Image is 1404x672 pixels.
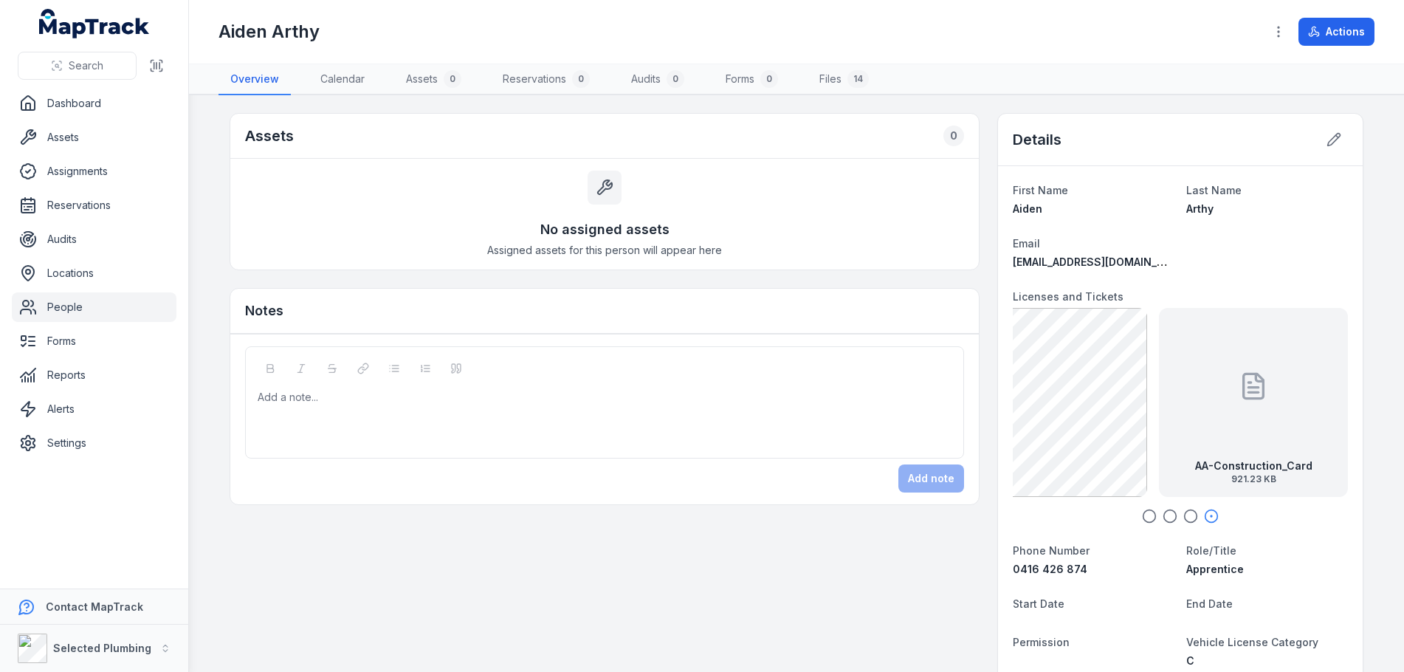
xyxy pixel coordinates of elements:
[714,64,790,95] a: Forms0
[245,301,283,321] h3: Notes
[1013,184,1068,196] span: First Name
[1013,290,1123,303] span: Licenses and Tickets
[808,64,881,95] a: Files14
[394,64,473,95] a: Assets0
[760,70,778,88] div: 0
[1186,202,1214,215] span: Arthy
[1186,654,1194,667] span: C
[943,126,964,146] div: 0
[667,70,684,88] div: 0
[46,600,143,613] strong: Contact MapTrack
[18,52,137,80] button: Search
[69,58,103,73] span: Search
[245,126,294,146] h2: Assets
[444,70,461,88] div: 0
[12,191,176,220] a: Reservations
[12,394,176,424] a: Alerts
[53,642,151,654] strong: Selected Plumbing
[12,89,176,118] a: Dashboard
[12,258,176,288] a: Locations
[1013,597,1064,610] span: Start Date
[309,64,376,95] a: Calendar
[847,70,869,88] div: 14
[218,20,320,44] h1: Aiden Arthy
[218,64,291,95] a: Overview
[1298,18,1374,46] button: Actions
[12,428,176,458] a: Settings
[487,243,722,258] span: Assigned assets for this person will appear here
[12,157,176,186] a: Assignments
[1186,184,1242,196] span: Last Name
[12,123,176,152] a: Assets
[1013,636,1070,648] span: Permission
[1013,202,1042,215] span: Aiden
[1013,544,1090,557] span: Phone Number
[1186,636,1318,648] span: Vehicle License Category
[491,64,602,95] a: Reservations0
[572,70,590,88] div: 0
[1013,129,1061,150] h2: Details
[1013,256,1191,268] span: [EMAIL_ADDRESS][DOMAIN_NAME]
[12,326,176,356] a: Forms
[1186,544,1236,557] span: Role/Title
[540,219,670,240] h3: No assigned assets
[1195,459,1312,473] strong: AA-Construction_Card
[12,360,176,390] a: Reports
[1186,597,1233,610] span: End Date
[1013,237,1040,250] span: Email
[619,64,696,95] a: Audits0
[12,292,176,322] a: People
[1195,473,1312,485] span: 921.23 KB
[1186,563,1244,575] span: Apprentice
[39,9,150,38] a: MapTrack
[1013,563,1087,575] span: 0416 426 874
[12,224,176,254] a: Audits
